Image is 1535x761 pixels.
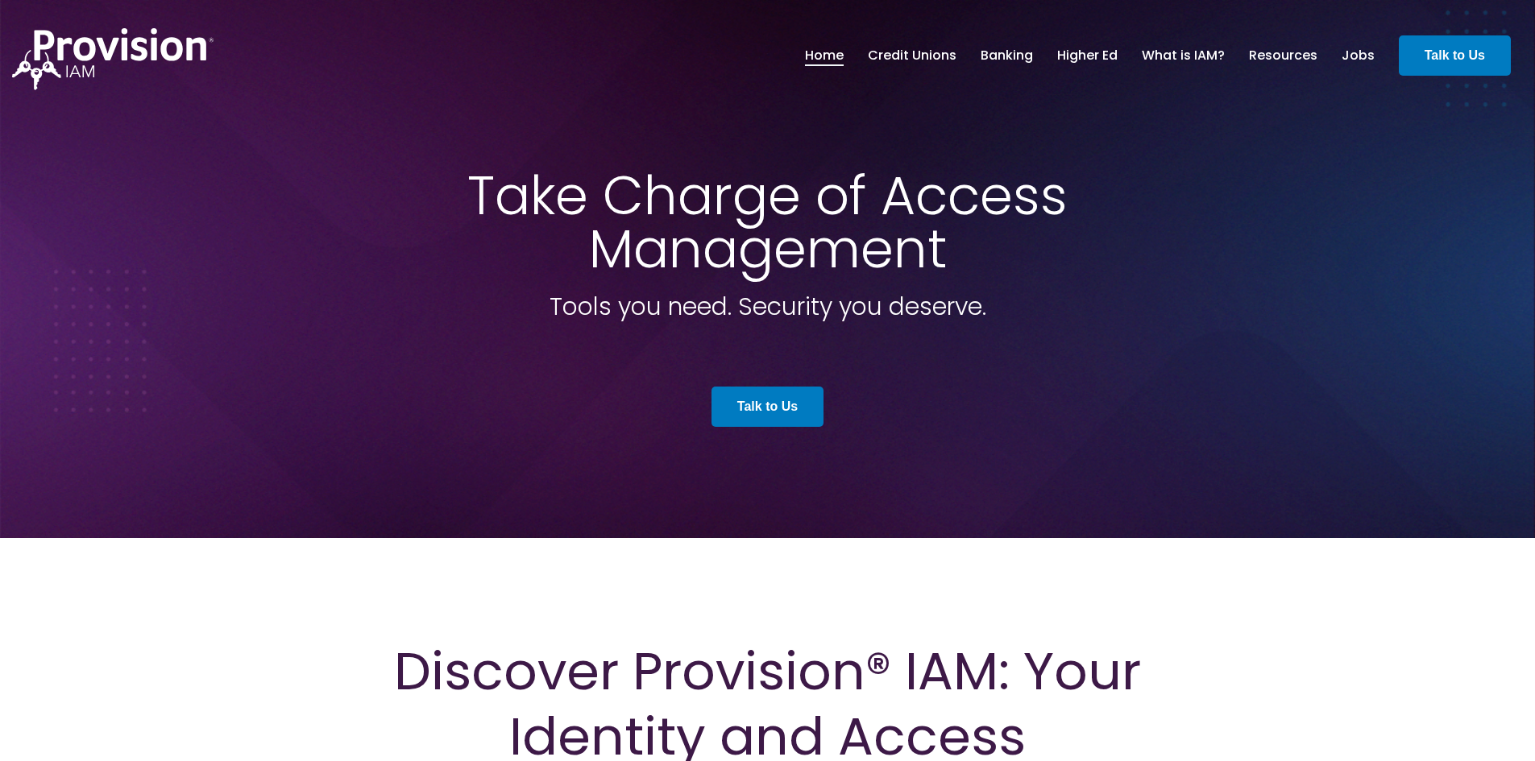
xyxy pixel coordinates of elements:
span: Tools you need. Security you deserve. [550,289,986,324]
a: Talk to Us [711,387,824,427]
strong: Talk to Us [1425,48,1485,62]
strong: Talk to Us [737,399,798,413]
img: ProvisionIAM-Logo-White [12,28,214,90]
a: Credit Unions [868,42,956,69]
a: Talk to Us [1399,35,1511,76]
a: Higher Ed [1057,42,1118,69]
a: Resources [1249,42,1317,69]
a: What is IAM? [1142,42,1225,69]
a: Jobs [1342,42,1375,69]
a: Home [805,42,844,69]
span: Take Charge of Access Management [467,159,1068,286]
a: Banking [981,42,1033,69]
nav: menu [793,30,1387,81]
